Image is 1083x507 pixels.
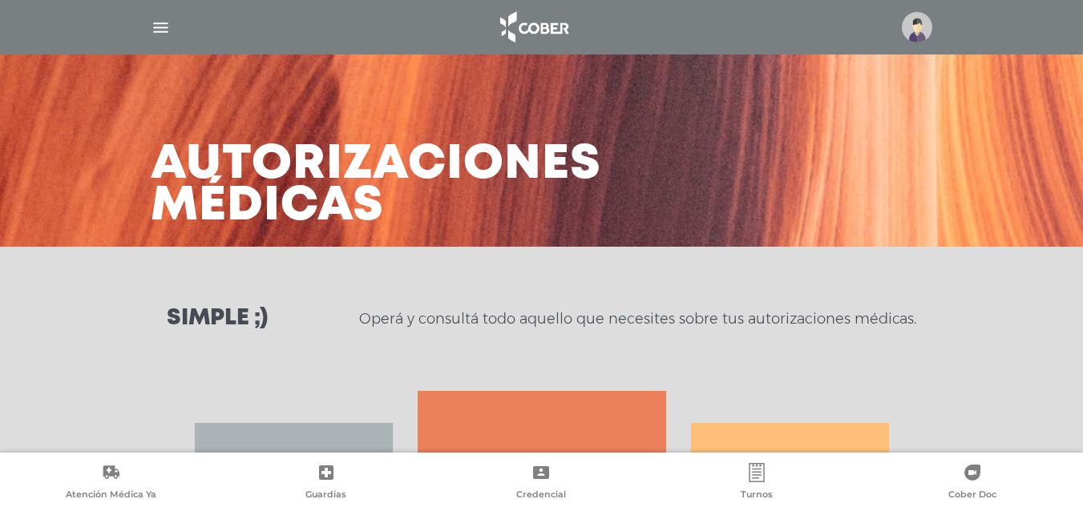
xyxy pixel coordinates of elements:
[741,489,773,503] span: Turnos
[305,489,346,503] span: Guardias
[902,12,932,42] img: profile-placeholder.svg
[151,18,171,38] img: Cober_menu-lines-white.svg
[66,489,156,503] span: Atención Médica Ya
[359,309,916,328] p: Operá y consultá todo aquello que necesites sobre tus autorizaciones médicas.
[864,463,1080,504] a: Cober Doc
[948,489,996,503] span: Cober Doc
[167,308,268,330] h3: Simple ;)
[491,8,576,46] img: logo_cober_home-white.png
[151,144,601,227] h3: Autorizaciones médicas
[434,463,649,504] a: Credencial
[219,463,434,504] a: Guardias
[3,463,219,504] a: Atención Médica Ya
[649,463,865,504] a: Turnos
[516,489,566,503] span: Credencial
